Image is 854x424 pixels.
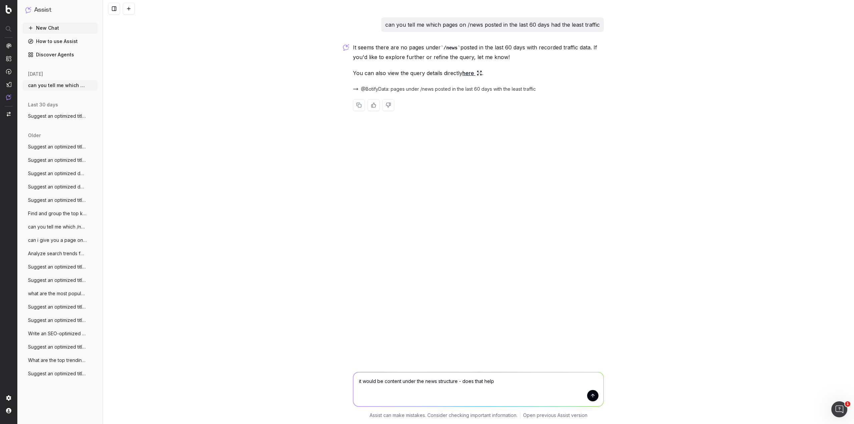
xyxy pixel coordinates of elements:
span: Analyze search trends for: specific! cla [28,250,87,257]
span: @BotifyData: pages under /news posted in the last 60 days with the least traffic [361,86,536,92]
span: Suggest an optimized title tag and meta [28,277,87,284]
button: Write an SEO-optimized article about the [23,328,97,339]
textarea: it would be content under the news structure - does that help [353,372,603,406]
img: Assist [25,7,31,13]
span: Find and group the top keywords for chim [28,210,87,217]
button: Suggest an optimized title and descripti [23,302,97,312]
span: Suggest an optimized description for ht [28,170,87,177]
span: What are the top trending topics for cla [28,357,87,364]
img: Assist [6,94,11,100]
a: Open previous Assist version [523,412,587,419]
p: Assist can make mistakes. Consider checking important information. [370,412,517,419]
img: My account [6,408,11,413]
span: Suggest an optimized title and descripti [28,304,87,310]
button: can i give you a page on my website to o [23,235,97,246]
span: Suggest an optimized description for thi [28,183,87,190]
img: Setting [6,395,11,401]
button: Suggest an optimized description for thi [23,181,97,192]
button: Suggest an optimized title and descripti [23,368,97,379]
button: Find and group the top keywords for chim [23,208,97,219]
a: How to use Assist [23,36,97,47]
span: Suggest an optimized title and descripti [28,157,87,163]
button: @BotifyData: pages under /news posted in the last 60 days with the least traffic [353,86,536,92]
span: can you tell me which /news page publish [28,224,87,230]
button: Suggest an optimized title tag and descr [23,262,97,272]
span: Suggest an optimized title and descripti [28,113,87,119]
button: can you tell me which /news page publish [23,222,97,232]
span: Suggest an optimized title and descripti [28,197,87,203]
p: can you tell me which pages on /news posted in the last 60 days had the least traffic [385,20,600,29]
img: Analytics [6,43,11,48]
img: Intelligence [6,56,11,61]
img: Botify logo [6,5,12,14]
button: can you tell me which pages on /news pos [23,80,97,91]
img: Activation [6,69,11,74]
p: You can also view the query details directly . [353,68,604,78]
button: what are the most popular class action s [23,288,97,299]
span: older [28,132,41,139]
button: Suggest an optimized title tag and meta [23,275,97,286]
img: Switch project [7,112,11,116]
span: Suggest an optimized title tag and descr [28,264,87,270]
button: Suggest an optimized title and descripti [23,111,97,121]
button: New Chat [23,23,97,33]
p: It seems there are no pages under posted in the last 60 days with recorded traffic data. If you'd... [353,43,604,62]
button: Suggest an optimized title and descripti [23,315,97,326]
a: Discover Agents [23,49,97,60]
button: Suggest an optimized title and descripti [23,342,97,352]
h1: Assist [34,5,51,15]
button: Suggest an optimized title and descripti [23,195,97,205]
button: Suggest an optimized description for ht [23,168,97,179]
span: Write an SEO-optimized article about the [28,330,87,337]
span: 1 [845,401,850,407]
iframe: Intercom live chat [831,401,847,417]
span: Suggest an optimized title and descripti [28,317,87,324]
span: can i give you a page on my website to o [28,237,87,244]
button: Assist [25,5,95,15]
code: /news [441,45,460,51]
button: Suggest an optimized title and descripti [23,155,97,165]
span: last 30 days [28,101,58,108]
span: [DATE] [28,71,43,77]
span: Suggest an optimized title and descripti [28,143,87,150]
span: can you tell me which pages on /news pos [28,82,87,89]
span: Suggest an optimized title and descripti [28,344,87,350]
button: Analyze search trends for: specific! cla [23,248,97,259]
img: Studio [6,82,11,87]
span: Suggest an optimized title and descripti [28,370,87,377]
button: What are the top trending topics for cla [23,355,97,366]
img: Botify assist logo [343,44,349,51]
a: here [462,68,482,78]
span: what are the most popular class action s [28,290,87,297]
button: Suggest an optimized title and descripti [23,141,97,152]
